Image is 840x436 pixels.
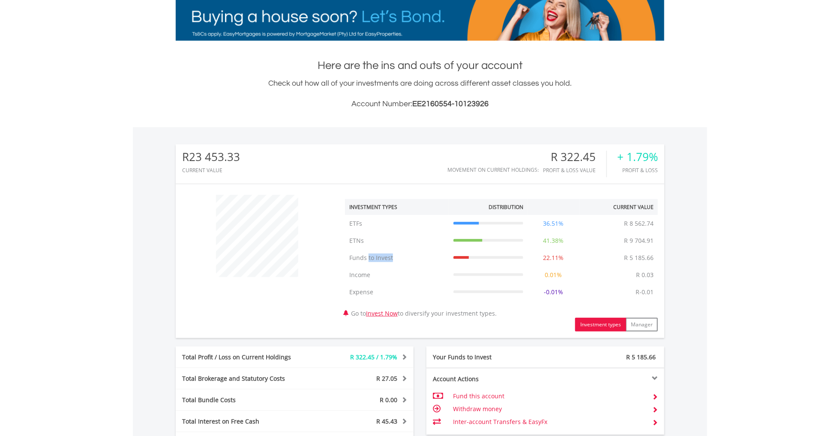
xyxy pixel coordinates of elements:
[626,318,658,331] button: Manager
[345,249,449,266] td: Funds to Invest
[543,167,606,173] div: Profit & Loss Value
[617,167,658,173] div: Profit & Loss
[543,151,606,163] div: R 322.45
[453,403,645,415] td: Withdraw money
[620,232,658,249] td: R 9 704.91
[528,215,580,232] td: 36.51%
[345,284,449,301] td: Expense
[579,199,658,215] th: Current Value
[528,284,580,301] td: -0.01%
[528,249,580,266] td: 22.11%
[620,249,658,266] td: R 5 185.66
[182,151,240,163] div: R23 453.33
[426,375,546,383] div: Account Actions
[176,98,664,110] h3: Account Number:
[176,374,315,383] div: Total Brokerage and Statutory Costs
[345,199,449,215] th: Investment Types
[447,167,539,173] div: Movement on Current Holdings:
[176,417,315,426] div: Total Interest on Free Cash
[528,232,580,249] td: 41.38%
[620,215,658,232] td: R 8 562.74
[366,309,398,317] a: Invest Now
[339,191,664,331] div: Go to to diversify your investment types.
[176,78,664,110] div: Check out how all of your investments are doing across different asset classes you hold.
[176,353,315,361] div: Total Profit / Loss on Current Holdings
[617,151,658,163] div: + 1.79%
[632,266,658,284] td: R 0.03
[176,396,315,404] div: Total Bundle Costs
[489,203,523,211] div: Distribution
[631,284,658,301] td: R-0.01
[626,353,656,361] span: R 5 185.66
[345,232,449,249] td: ETNs
[345,266,449,284] td: Income
[453,415,645,428] td: Inter-account Transfers & EasyFx
[528,266,580,284] td: 0.01%
[345,215,449,232] td: ETFs
[380,396,397,404] span: R 0.00
[575,318,626,331] button: Investment types
[350,353,397,361] span: R 322.45 / 1.79%
[453,390,645,403] td: Fund this account
[376,417,397,425] span: R 45.43
[182,167,240,173] div: CURRENT VALUE
[426,353,546,361] div: Your Funds to Invest
[412,100,489,108] span: EE2160554-10123926
[376,374,397,382] span: R 27.05
[176,58,664,73] h1: Here are the ins and outs of your account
